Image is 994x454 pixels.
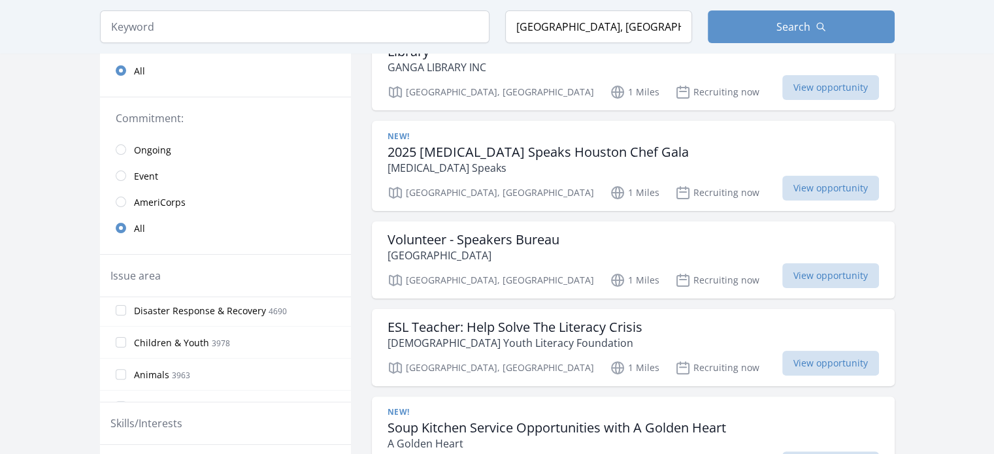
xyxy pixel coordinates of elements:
[100,215,351,241] a: All
[134,368,169,381] span: Animals
[172,370,190,381] span: 3963
[372,121,895,211] a: New! 2025 [MEDICAL_DATA] Speaks Houston Chef Gala [MEDICAL_DATA] Speaks [GEOGRAPHIC_DATA], [GEOGR...
[116,110,335,126] legend: Commitment:
[505,10,692,43] input: Location
[110,415,182,431] legend: Skills/Interests
[610,185,659,201] p: 1 Miles
[388,185,594,201] p: [GEOGRAPHIC_DATA], [GEOGRAPHIC_DATA]
[675,272,759,288] p: Recruiting now
[116,401,126,412] input: Seniors 3185
[388,232,559,248] h3: Volunteer - Speakers Bureau
[372,309,895,386] a: ESL Teacher: Help Solve The Literacy Crisis [DEMOGRAPHIC_DATA] Youth Literacy Foundation [GEOGRAP...
[116,305,126,316] input: Disaster Response & Recovery 4690
[116,369,126,380] input: Animals 3963
[675,185,759,201] p: Recruiting now
[388,144,689,160] h3: 2025 [MEDICAL_DATA] Speaks Houston Chef Gala
[134,170,158,183] span: Event
[134,304,266,317] span: Disaster Response & Recovery
[100,57,351,84] a: All
[100,189,351,215] a: AmeriCorps
[388,248,559,263] p: [GEOGRAPHIC_DATA]
[212,338,230,349] span: 3978
[372,221,895,299] a: Volunteer - Speakers Bureau [GEOGRAPHIC_DATA] [GEOGRAPHIC_DATA], [GEOGRAPHIC_DATA] 1 Miles Recrui...
[134,144,171,157] span: Ongoing
[134,222,145,235] span: All
[782,351,879,376] span: View opportunity
[100,163,351,189] a: Event
[388,160,689,176] p: [MEDICAL_DATA] Speaks
[388,59,879,75] p: GANGA LIBRARY INC
[782,176,879,201] span: View opportunity
[388,360,594,376] p: [GEOGRAPHIC_DATA], [GEOGRAPHIC_DATA]
[675,84,759,100] p: Recruiting now
[134,400,167,413] span: Seniors
[388,335,642,351] p: [DEMOGRAPHIC_DATA] Youth Literacy Foundation
[782,263,879,288] span: View opportunity
[388,436,726,451] p: A Golden Heart
[388,84,594,100] p: [GEOGRAPHIC_DATA], [GEOGRAPHIC_DATA]
[708,10,895,43] button: Search
[269,306,287,317] span: 4690
[675,360,759,376] p: Recruiting now
[110,268,161,284] legend: Issue area
[134,336,209,349] span: Children & Youth
[610,84,659,100] p: 1 Miles
[610,272,659,288] p: 1 Miles
[372,18,895,110] a: TX Houston Court Order Community Service ANYDAY. Nobel & Prize Winners Library GANGA LIBRARY INC ...
[776,19,810,35] span: Search
[388,272,594,288] p: [GEOGRAPHIC_DATA], [GEOGRAPHIC_DATA]
[782,75,879,100] span: View opportunity
[116,337,126,348] input: Children & Youth 3978
[100,10,489,43] input: Keyword
[134,196,186,209] span: AmeriCorps
[388,131,410,142] span: New!
[134,65,145,78] span: All
[100,137,351,163] a: Ongoing
[610,360,659,376] p: 1 Miles
[388,407,410,417] span: New!
[388,319,642,335] h3: ESL Teacher: Help Solve The Literacy Crisis
[388,420,726,436] h3: Soup Kitchen Service Opportunities with A Golden Heart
